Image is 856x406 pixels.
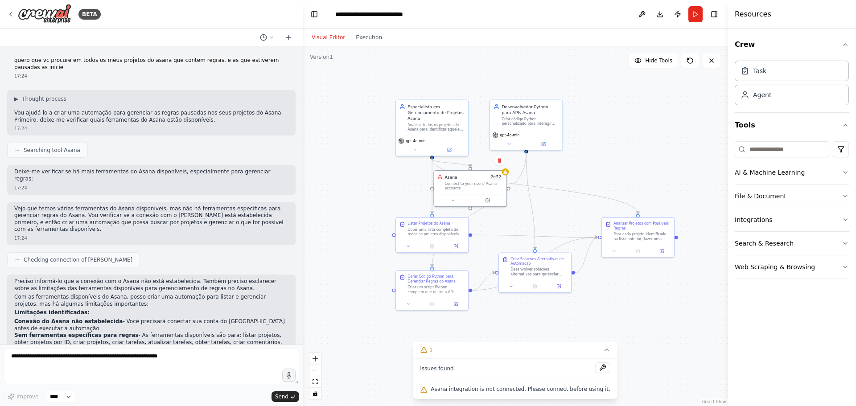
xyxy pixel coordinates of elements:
[309,353,321,399] div: React Flow controls
[275,393,288,400] span: Send
[429,345,433,354] span: 1
[735,138,849,286] div: Tools
[18,4,71,24] img: Logo
[494,155,505,166] button: Delete node
[523,283,547,290] button: No output available
[549,283,569,290] button: Open in side panel
[420,300,444,308] button: No output available
[471,197,504,204] button: Open in side panel
[14,318,123,324] strong: Conexão do Asana não estabelecida
[395,99,469,156] div: Especialista em Gerenciamento de Projetos AsanaAnalisar todos os projetos do Asana para identific...
[735,208,849,231] button: Integrations
[407,123,465,132] div: Analisar todos os projetos do Asana para identificar aqueles que podem ter regras de automação e ...
[309,365,321,376] button: zoom out
[502,104,559,115] div: Desenvolvedor Python para APIs Asana
[14,110,288,123] p: Vou ajudá-lo a criar uma automação para gerenciar as regras pausadas nos seus projetos do Asana. ...
[407,285,465,294] div: Criar um script Python completo que utilize a API oficial do Asana para: 1) Autenticar com token ...
[14,332,288,353] li: - As ferramentas disponíveis são para: listar projetos, obter projetos por ID, criar projetos, cr...
[735,113,849,138] button: Tools
[14,205,288,233] p: Vejo que temos várias ferramentas do Asana disponíveis, mas não há ferramentas específicas para g...
[14,235,288,242] div: 17:24
[753,66,766,75] div: Task
[407,227,465,237] div: Obter uma lista completa de todos os projetos disponíveis no [GEOGRAPHIC_DATA] da conta conectada...
[407,274,465,283] div: Gerar Codigo Python para Gerenciar Regras do Asana
[14,57,288,71] p: quero que vc procure em todos os meus projetos do asana que contem regras, e as que estiverem pau...
[14,168,288,182] p: Deixe-me verificar se há mais ferramentas do Asana disponíveis, especialmente para gerenciar regras:
[310,53,333,61] div: Version 1
[309,376,321,388] button: fit view
[406,139,426,144] span: gpt-4o-mini
[256,32,278,43] button: Switch to previous chat
[16,393,38,400] span: Improve
[78,9,101,20] div: BETA
[735,32,849,57] button: Crew
[24,256,132,263] span: Checking connection of [PERSON_NAME]
[735,9,771,20] h4: Resources
[527,140,560,148] button: Open in side panel
[429,159,473,167] g: Edge from 2af94354-611b-4d69-8f5c-a9f74a1c059a to d6991763-b118-4efc-9872-a55d0491f33b
[472,270,495,293] g: Edge from f4d2d386-4ba5-4551-a641-8ae86be72f82 to ebf8481a-dbad-484d-88f3-a90f4221f8ec
[708,8,720,21] button: Hide right sidebar
[438,174,443,179] img: Asana
[281,32,296,43] button: Start a new chat
[431,385,610,393] span: Asana integration is not connected. Please connect before using it.
[14,125,288,132] div: 17:24
[350,32,387,43] button: Execution
[489,174,503,180] span: Number of enabled actions
[309,388,321,399] button: toggle interactivity
[490,99,563,150] div: Desenvolvedor Python para APIs AsanaCriar código Python personalizado para interagir com a API do...
[444,181,503,191] div: Connect to your users’ Asana accounts
[626,247,650,254] button: No output available
[735,161,849,184] button: AI & Machine Learning
[702,399,726,404] a: React Flow attribution
[629,53,678,68] button: Hide Tools
[282,369,296,382] button: Click to speak your automation idea
[24,147,80,154] span: Searching tool Asana
[446,300,466,308] button: Open in side panel
[407,104,465,122] div: Especialista em Gerenciamento de Projetos Asana
[14,332,138,338] strong: Sem ferramentas específicas para regras
[14,309,90,316] strong: Limitações identificadas:
[14,294,288,308] p: Com as ferramentas disponíveis do Asana, posso criar uma automação para listar e gerenciar projet...
[472,232,598,240] g: Edge from 8cdabba4-67b5-4d22-85b5-c49c3a8c1d0c to 1512fb7e-ed62-47d3-8c39-df60f85d6669
[510,257,568,266] div: Criar Solucoes Alternativas de Automacao
[735,232,849,255] button: Search & Research
[14,318,288,332] li: - Você precisará conectar sua conta do [GEOGRAPHIC_DATA] antes de executar a automação
[651,247,671,254] button: Open in side panel
[433,170,507,207] div: AsanaAsana2of12Connect to your users’ Asana accounts
[395,217,469,253] div: Listar Projetos do AsanaObter uma lista completa de todos os projetos disponíveis no [GEOGRAPHIC_...
[14,73,288,79] div: 17:24
[272,391,299,402] button: Send
[420,365,454,372] span: Issues found
[735,255,849,279] button: Web Scraping & Browsing
[523,153,538,249] g: Edge from 2a725837-a044-48b7-8a89-18540fec4e2b to ebf8481a-dbad-484d-88f3-a90f4221f8ec
[14,95,66,103] button: ▶Thought process
[645,57,672,64] span: Hide Tools
[502,117,559,126] div: Criar código Python personalizado para interagir com a API do Asana, especialmente para gerenciar...
[500,133,520,138] span: gpt-4o-mini
[395,270,469,310] div: Gerar Codigo Python para Gerenciar Regras do AsanaCriar um script Python completo que utilize a A...
[14,278,288,292] p: Preciso informá-lo que a conexão com o Asana não está estabelecida. Também preciso esclarecer sob...
[306,32,350,43] button: Visual Editor
[613,232,671,241] div: Para cada projeto identificado na lista anterior, fazer uma analise detalhada obtendo informacoes...
[4,391,42,402] button: Improve
[432,146,466,153] button: Open in side panel
[429,159,641,214] g: Edge from 2af94354-611b-4d69-8f5c-a9f74a1c059a to 1512fb7e-ed62-47d3-8c39-df60f85d6669
[335,10,403,19] nav: breadcrumb
[735,185,849,208] button: File & Document
[14,95,18,103] span: ▶
[429,159,435,214] g: Edge from 2af94354-611b-4d69-8f5c-a9f74a1c059a to 8cdabba4-67b5-4d22-85b5-c49c3a8c1d0c
[575,234,598,275] g: Edge from ebf8481a-dbad-484d-88f3-a90f4221f8ec to 1512fb7e-ed62-47d3-8c39-df60f85d6669
[498,252,572,292] div: Criar Solucoes Alternativas de AutomacaoDesenvolver solucoes alternativas para gerenciar regras d...
[413,342,617,358] button: 1
[446,243,466,250] button: Open in side panel
[735,57,849,112] div: Crew
[407,221,450,226] div: Listar Projetos do Asana
[444,174,457,180] div: Asana
[753,90,771,99] div: Agent
[22,95,66,103] span: Thought process
[601,217,675,257] div: Analisar Projetos com Possiveis RegrasPara cada projeto identificado na lista anterior, fazer uma...
[14,185,288,191] div: 17:24
[420,243,444,250] button: No output available
[510,267,568,276] div: Desenvolver solucoes alternativas para gerenciar regras do Asana quando a API nao oferece funcion...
